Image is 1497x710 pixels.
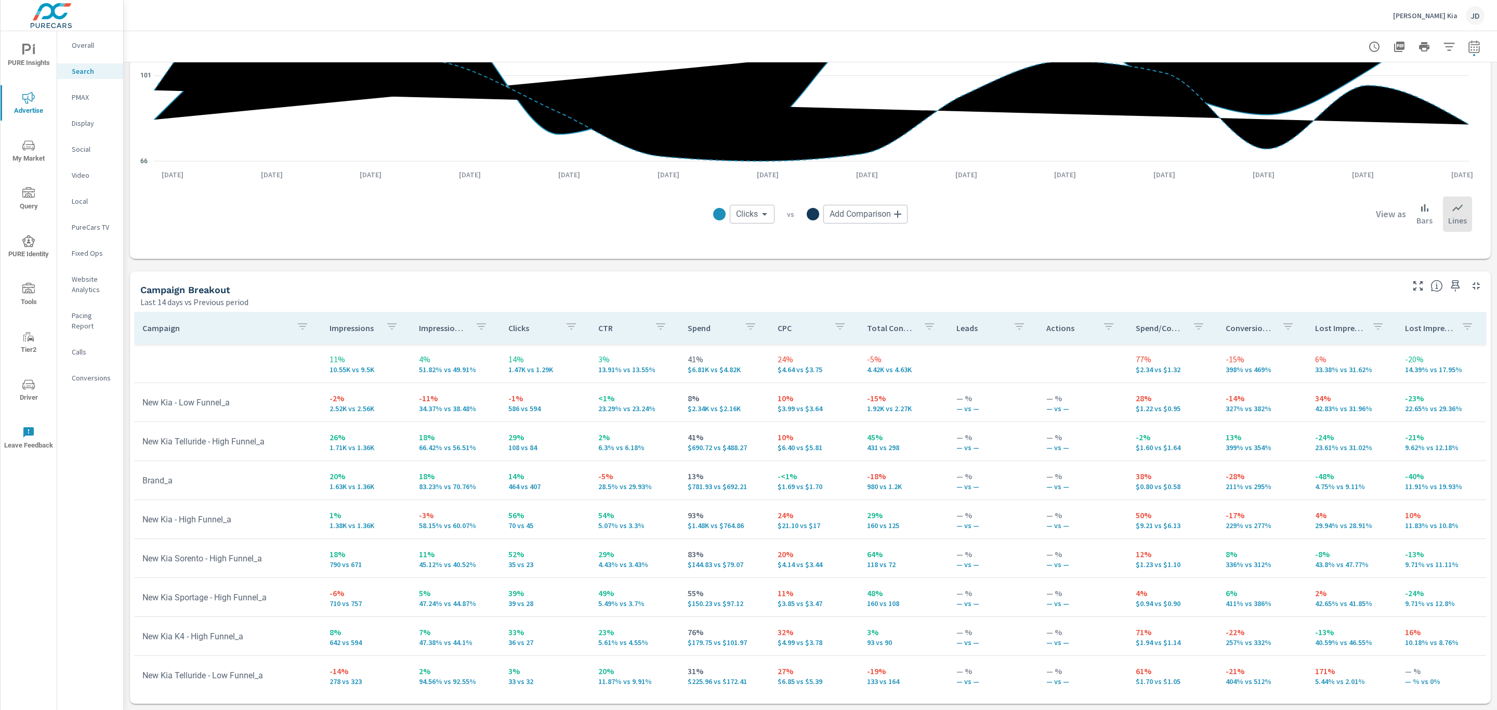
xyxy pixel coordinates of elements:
[134,584,321,611] td: New Kia Sportage - High Funnel_a
[1393,11,1457,20] p: [PERSON_NAME] Kia
[330,365,402,374] p: 10,550 vs 9,500
[778,431,850,443] p: 10%
[330,443,402,452] p: 1,713 vs 1,359
[956,521,1029,530] p: — vs —
[72,373,115,383] p: Conversions
[1315,353,1388,365] p: 6%
[134,467,321,494] td: Brand_a
[778,404,850,413] p: $3.99 vs $3.64
[778,482,850,491] p: $1.69 vs $1.70
[57,271,123,297] div: Website Analytics
[598,482,671,491] p: 28.5% vs 29.93%
[4,235,54,260] span: PURE Identity
[57,141,123,157] div: Social
[1315,443,1388,452] p: 23.61% vs 31.02%
[830,209,891,219] span: Add Comparison
[956,482,1029,491] p: — vs —
[1405,365,1478,374] p: 14.39% vs 17.95%
[1315,323,1363,333] p: Lost Impression Share Rank
[1226,431,1298,443] p: 13%
[508,548,581,560] p: 52%
[867,365,940,374] p: 4,416 vs 4,634
[452,169,488,180] p: [DATE]
[72,222,115,232] p: PureCars TV
[1136,626,1209,638] p: 71%
[419,482,492,491] p: 83.23% vs 70.76%
[419,323,467,333] p: Impression Share
[598,638,671,647] p: 5.61% vs 4.55%
[867,587,940,599] p: 48%
[330,482,402,491] p: 1,628 vs 1,360
[140,284,230,295] h5: Campaign Breakout
[1315,521,1388,530] p: 29.94% vs 28.91%
[1405,521,1478,530] p: 11.83% vs 10.8%
[1226,323,1273,333] p: Conversion Rate
[849,169,885,180] p: [DATE]
[1136,404,1209,413] p: $1.22 vs $0.95
[1046,404,1119,413] p: — vs —
[330,470,402,482] p: 20%
[4,44,54,69] span: PURE Insights
[419,599,492,608] p: 47.24% vs 44.87%
[956,509,1029,521] p: — %
[1410,278,1426,294] button: Make Fullscreen
[598,365,671,374] p: 13.91% vs 13.55%
[330,599,402,608] p: 710 vs 757
[1226,353,1298,365] p: -15%
[1226,548,1298,560] p: 8%
[750,169,786,180] p: [DATE]
[1315,470,1388,482] p: -48%
[1226,626,1298,638] p: -22%
[598,323,646,333] p: CTR
[867,560,940,569] p: 118 vs 72
[508,404,581,413] p: 586 vs 594
[867,323,915,333] p: Total Conversions
[867,470,940,482] p: -18%
[330,392,402,404] p: -2%
[1046,431,1119,443] p: — %
[330,431,402,443] p: 26%
[598,509,671,521] p: 54%
[688,353,760,365] p: 41%
[1226,392,1298,404] p: -14%
[688,509,760,521] p: 93%
[134,662,321,689] td: New Kia Telluride - Low Funnel_a
[419,443,492,452] p: 66.42% vs 56.51%
[508,560,581,569] p: 35 vs 23
[140,72,151,79] text: 101
[598,431,671,443] p: 2%
[1405,323,1453,333] p: Lost Impression Share Budget
[1136,521,1209,530] p: $9.21 vs $6.13
[134,389,321,416] td: New Kia - Low Funnel_a
[1414,36,1435,57] button: Print Report
[1136,560,1209,569] p: $1.23 vs $1.10
[1315,560,1388,569] p: 43.8% vs 47.77%
[4,426,54,452] span: Leave Feedback
[688,404,760,413] p: $2,337.66 vs $2,159.46
[688,392,760,404] p: 8%
[1315,509,1388,521] p: 4%
[1046,470,1119,482] p: — %
[508,509,581,521] p: 56%
[1047,169,1083,180] p: [DATE]
[330,560,402,569] p: 790 vs 671
[778,509,850,521] p: 24%
[330,353,402,365] p: 11%
[508,587,581,599] p: 39%
[1416,214,1433,227] p: Bars
[1136,323,1184,333] p: Spend/Conversion
[419,470,492,482] p: 18%
[1405,599,1478,608] p: 9.71% vs 12.8%
[1136,482,1209,491] p: $0.80 vs $0.58
[867,431,940,443] p: 45%
[551,169,587,180] p: [DATE]
[1466,6,1485,25] div: JD
[598,521,671,530] p: 5.07% vs 3.3%
[1226,404,1298,413] p: 327% vs 382%
[57,167,123,183] div: Video
[598,626,671,638] p: 23%
[730,205,774,223] div: Clicks
[598,599,671,608] p: 5.49% vs 3.7%
[508,443,581,452] p: 108 vs 84
[419,392,492,404] p: -11%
